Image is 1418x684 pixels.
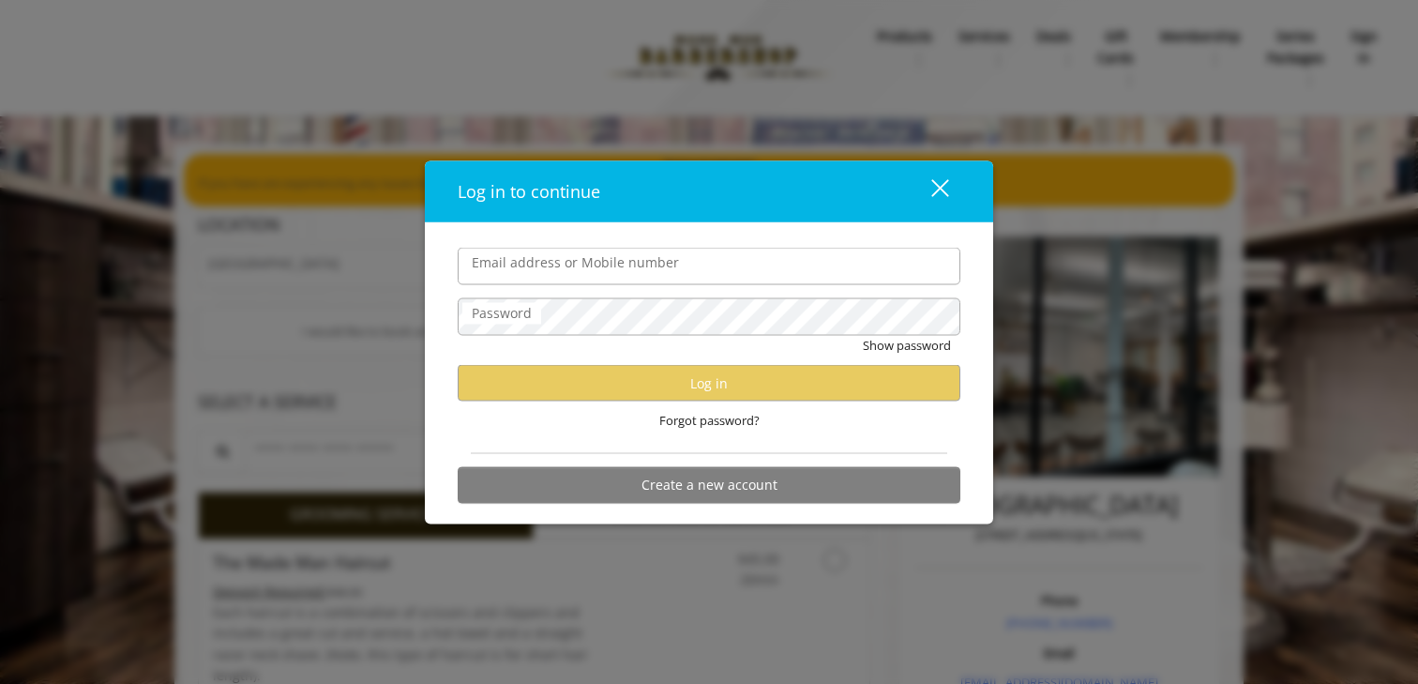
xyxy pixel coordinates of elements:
span: Forgot password? [659,411,760,431]
button: Create a new account [458,466,960,503]
span: Log in to continue [458,180,600,203]
input: Password [458,298,960,336]
button: Log in [458,365,960,402]
button: Show password [863,336,951,356]
label: Password [462,303,541,324]
input: Email address or Mobile number [458,248,960,285]
button: close dialog [897,173,960,211]
div: close dialog [910,177,947,205]
label: Email address or Mobile number [462,252,688,273]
